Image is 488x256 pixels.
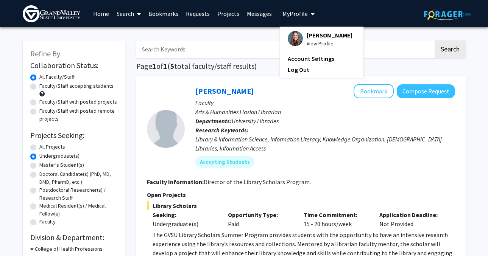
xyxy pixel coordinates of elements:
img: ForagerOne Logo [424,8,471,20]
label: Faculty/Staff accepting students [39,82,114,90]
div: Library & Information Science, Information Literacy, Knowledge Organization, [DEMOGRAPHIC_DATA] L... [195,135,455,153]
label: Master's Student(s) [39,161,84,169]
label: Postdoctoral Researcher(s) / Research Staff [39,186,117,202]
p: Opportunity Type: [228,210,292,219]
img: Grand Valley State University Logo [23,5,80,22]
a: [PERSON_NAME] [195,86,254,96]
span: Refine By [30,49,60,58]
div: Undergraduate(s) [153,219,217,228]
span: My Profile [282,10,308,17]
span: 1 [163,61,167,71]
h2: Projects Seeking: [30,131,117,140]
p: Seeking: [153,210,217,219]
p: Application Deadline: [379,210,444,219]
span: Library Scholars [147,201,455,210]
label: All Faculty/Staff [39,73,75,81]
h2: Division & Department: [30,233,117,242]
span: 5 [170,61,174,71]
a: Home [89,0,113,27]
p: Arts & Humanities Liasion Librarian [195,107,455,116]
button: Add Amber Dierking to Bookmarks [354,84,394,98]
p: Faculty [195,98,455,107]
mat-chip: Accepting Students [195,156,254,168]
p: Time Commitment: [304,210,368,219]
div: 15 - 20 hours/week [298,210,374,228]
a: Log Out [288,65,356,74]
a: Search [113,0,145,27]
b: Research Keywords: [195,126,249,134]
a: Messages [243,0,276,27]
b: Faculty Information: [147,178,204,186]
h1: Page of ( total faculty/staff results) [136,62,466,71]
a: Projects [214,0,243,27]
label: Undergraduate(s) [39,152,80,160]
img: Profile Picture [288,31,303,46]
b: Departments: [195,117,232,125]
button: Search [435,40,466,58]
label: Faculty/Staff with posted remote projects [39,107,117,123]
label: All Projects [39,143,65,151]
span: [PERSON_NAME] [307,31,352,39]
label: Doctoral Candidate(s) (PhD, MD, DMD, PharmD, etc.) [39,170,117,186]
a: Account Settings [288,54,356,63]
p: Open Projects [147,190,455,199]
label: Faculty/Staff with posted projects [39,98,117,106]
a: Bookmarks [145,0,182,27]
fg-read-more: Director of the Library Scholars Program. [204,178,311,186]
input: Search Keywords [136,40,433,58]
h3: College of Health Professions [35,245,103,253]
a: Requests [182,0,214,27]
label: Faculty [39,218,56,226]
div: Paid [222,210,298,228]
span: 1 [152,61,156,71]
label: Medical Resident(s) / Medical Fellow(s) [39,202,117,218]
span: View Profile [307,39,352,48]
div: Profile Picture[PERSON_NAME]View Profile [288,31,352,48]
button: Compose Request to Amber Dierking [397,84,455,98]
span: University Libraries [232,117,279,125]
div: Not Provided [374,210,449,228]
h2: Collaboration Status: [30,61,117,70]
